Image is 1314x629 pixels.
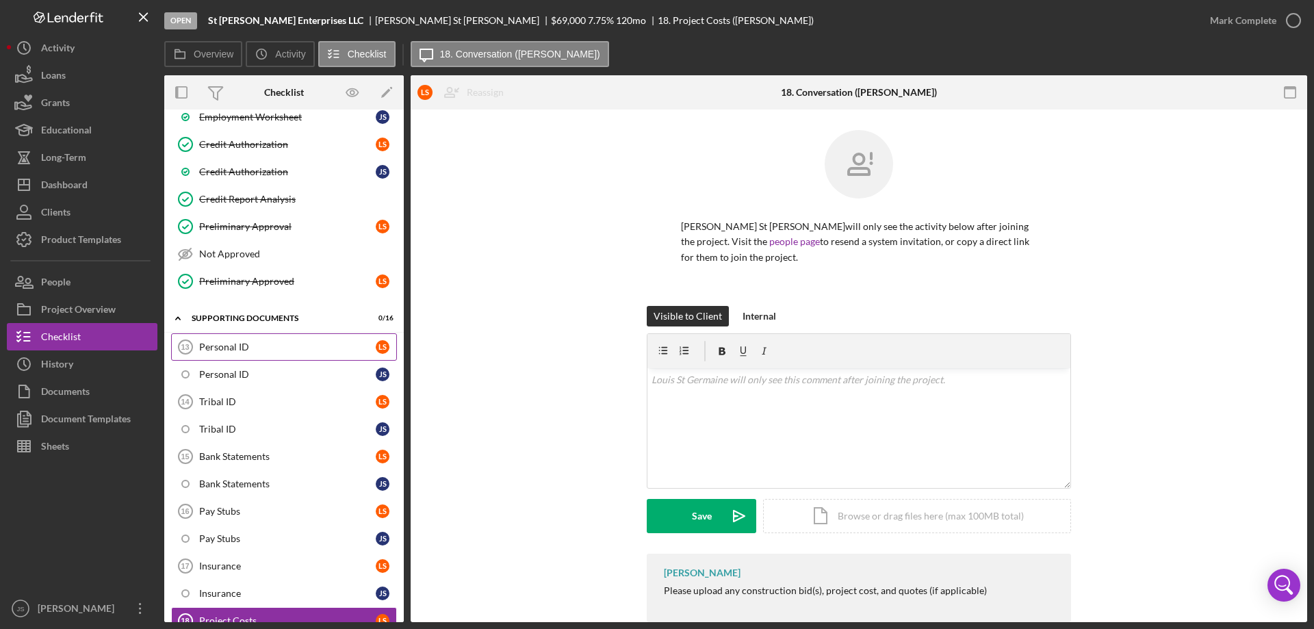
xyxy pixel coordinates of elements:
div: Personal ID [199,369,376,380]
a: Credit Report Analysis [171,185,397,213]
a: Preliminary ApprovalLS [171,213,397,240]
div: Documents [41,378,90,409]
div: Employment Worksheet [199,112,376,123]
button: History [7,350,157,378]
div: 0 / 16 [369,314,394,322]
a: Document Templates [7,405,157,433]
a: 13Personal IDLS [171,333,397,361]
button: People [7,268,157,296]
div: J S [376,477,389,491]
div: [PERSON_NAME] St [PERSON_NAME] [375,15,551,26]
button: Clients [7,198,157,226]
a: Dashboard [7,171,157,198]
div: Not Approved [199,248,396,259]
tspan: 15 [181,452,189,461]
div: Bank Statements [199,451,376,462]
div: Reassign [467,79,504,106]
div: Internal [743,306,776,326]
text: JS [16,605,24,613]
div: Bank Statements [199,478,376,489]
div: Sheets [41,433,69,463]
a: Pay StubsJS [171,525,397,552]
div: L S [376,220,389,233]
div: Long-Term [41,144,86,175]
button: Activity [7,34,157,62]
a: Long-Term [7,144,157,171]
a: Sheets [7,433,157,460]
div: Credit Authorization [199,139,376,150]
div: L S [376,559,389,573]
div: J S [376,532,389,545]
div: L S [376,274,389,288]
button: Checklist [318,41,396,67]
button: 18. Conversation ([PERSON_NAME]) [411,41,609,67]
label: Overview [194,49,233,60]
div: People [41,268,70,299]
a: Employment WorksheetJS [171,103,397,131]
button: LSReassign [411,79,517,106]
div: L S [376,138,389,151]
div: Credit Report Analysis [199,194,396,205]
div: Activity [41,34,75,65]
button: Internal [736,306,783,326]
a: Credit AuthorizationJS [171,158,397,185]
div: J S [376,368,389,381]
div: Document Templates [41,405,131,436]
label: Activity [275,49,305,60]
div: Supporting Documents [192,314,359,322]
button: Educational [7,116,157,144]
button: Checklist [7,323,157,350]
div: Please upload any construction bid(s), project cost, and quotes (if applicable) [664,585,987,596]
tspan: 13 [181,343,189,351]
b: St [PERSON_NAME] Enterprises LLC [208,15,363,26]
div: Insurance [199,561,376,572]
div: J S [376,587,389,600]
button: Loans [7,62,157,89]
tspan: 14 [181,398,190,406]
div: 120 mo [616,15,646,26]
a: 15Bank StatementsLS [171,443,397,470]
div: Clients [41,198,70,229]
div: Educational [41,116,92,147]
div: Visible to Client [654,306,722,326]
div: Checklist [41,323,81,354]
a: Not Approved [171,240,397,268]
div: 18. Project Costs ([PERSON_NAME]) [658,15,814,26]
div: Grants [41,89,70,120]
div: L S [376,504,389,518]
a: InsuranceJS [171,580,397,607]
div: Pay Stubs [199,506,376,517]
div: L S [376,395,389,409]
div: [PERSON_NAME] [34,595,123,626]
div: Tribal ID [199,424,376,435]
button: Documents [7,378,157,405]
a: Tribal IDJS [171,415,397,443]
div: J S [376,165,389,179]
span: $69,000 [551,14,586,26]
div: J S [376,422,389,436]
div: Open Intercom Messenger [1267,569,1300,602]
div: Product Templates [41,226,121,257]
p: [PERSON_NAME] St [PERSON_NAME] will only see the activity below after joining the project. Visit ... [681,219,1037,265]
a: 17InsuranceLS [171,552,397,580]
a: 14Tribal IDLS [171,388,397,415]
div: L S [376,450,389,463]
div: Insurance [199,588,376,599]
button: Activity [246,41,314,67]
div: Pay Stubs [199,533,376,544]
a: 16Pay StubsLS [171,498,397,525]
button: Project Overview [7,296,157,323]
div: Tribal ID [199,396,376,407]
button: Product Templates [7,226,157,253]
a: Personal IDJS [171,361,397,388]
button: Grants [7,89,157,116]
